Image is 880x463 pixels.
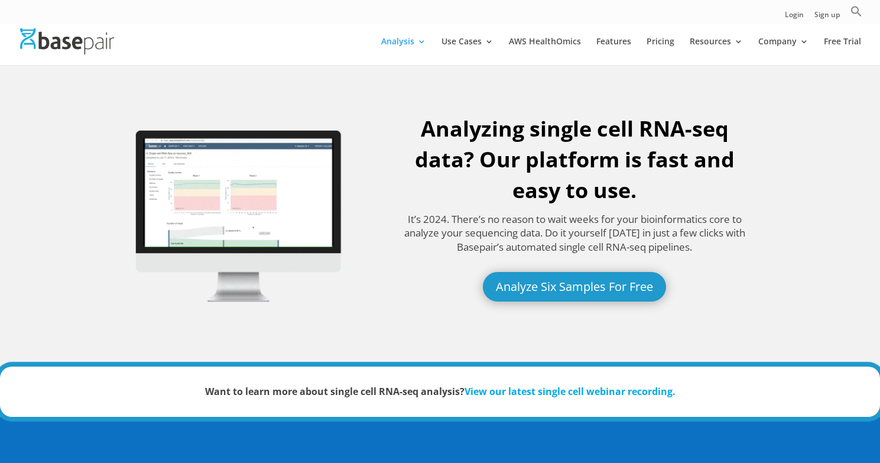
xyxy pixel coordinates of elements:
[415,114,735,205] strong: Analyzing single cell RNA-seq data? Our platform is fast and easy to use.
[483,272,666,302] a: Analyze Six Samples For Free
[205,385,676,398] strong: Want to learn more about single cell RNA-seq analysis?
[596,37,631,65] a: Features
[404,212,745,254] span: It’s 2024. There’s no reason to wait weeks for your bioinformatics core to analyze your sequencin...
[814,11,840,24] a: Sign up
[509,37,581,65] a: AWS HealthOmics
[690,37,743,65] a: Resources
[758,37,808,65] a: Company
[850,5,862,17] svg: Search
[647,37,674,65] a: Pricing
[381,37,426,65] a: Analysis
[850,5,862,24] a: Search Icon Link
[465,385,676,398] a: View our latest single cell webinar recording.
[441,37,493,65] a: Use Cases
[785,11,804,24] a: Login
[824,37,861,65] a: Free Trial
[20,28,114,54] img: Basepair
